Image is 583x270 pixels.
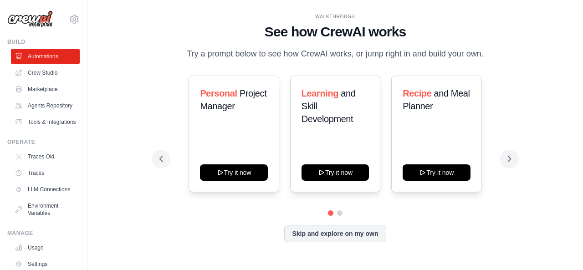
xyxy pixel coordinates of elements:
a: Marketplace [11,82,80,97]
a: Tools & Integrations [11,115,80,129]
span: and Meal Planner [403,88,470,111]
p: Try a prompt below to see how CrewAI works, or jump right in and build your own. [182,47,488,61]
div: Build [7,38,80,46]
button: Skip and explore on my own [284,225,386,242]
span: Personal [200,88,237,98]
span: Learning [302,88,338,98]
a: Automations [11,49,80,64]
div: Operate [7,138,80,146]
a: Traces Old [11,149,80,164]
a: Environment Variables [11,199,80,220]
a: Agents Repository [11,98,80,113]
div: Manage [7,229,80,237]
button: Try it now [302,164,369,181]
div: WALKTHROUGH [159,13,511,20]
h1: See how CrewAI works [159,24,511,40]
span: Recipe [403,88,431,98]
a: LLM Connections [11,182,80,197]
img: Logo [7,10,53,28]
span: and Skill Development [302,88,356,124]
button: Try it now [403,164,470,181]
a: Traces [11,166,80,180]
button: Try it now [200,164,267,181]
a: Crew Studio [11,66,80,80]
a: Usage [11,240,80,255]
span: Project Manager [200,88,266,111]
